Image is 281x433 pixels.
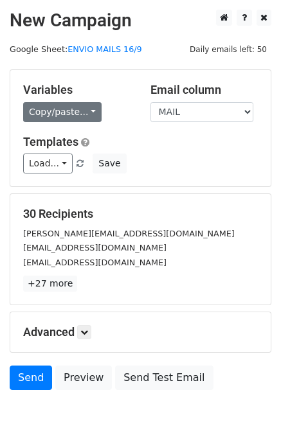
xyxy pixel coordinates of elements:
span: Daily emails left: 50 [185,42,271,57]
a: ENVIO MAILS 16/9 [68,44,142,54]
h5: Email column [150,83,258,97]
h5: Advanced [23,325,258,339]
a: Templates [23,135,78,148]
small: Google Sheet: [10,44,142,54]
h2: New Campaign [10,10,271,31]
button: Save [93,154,126,173]
h5: 30 Recipients [23,207,258,221]
a: Send [10,366,52,390]
small: [EMAIL_ADDRESS][DOMAIN_NAME] [23,243,167,252]
a: Daily emails left: 50 [185,44,271,54]
iframe: Chat Widget [217,371,281,433]
a: Load... [23,154,73,173]
a: Send Test Email [115,366,213,390]
a: Preview [55,366,112,390]
div: Widget de chat [217,371,281,433]
small: [EMAIL_ADDRESS][DOMAIN_NAME] [23,258,167,267]
a: +27 more [23,276,77,292]
small: [PERSON_NAME][EMAIL_ADDRESS][DOMAIN_NAME] [23,229,235,238]
a: Copy/paste... [23,102,102,122]
h5: Variables [23,83,131,97]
